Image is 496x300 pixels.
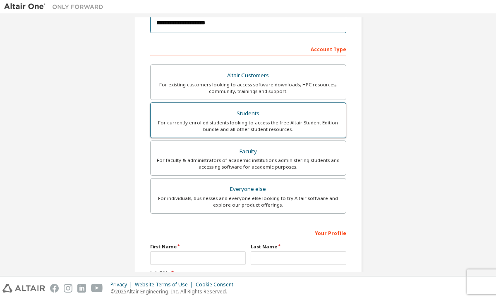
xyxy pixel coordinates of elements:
label: Job Title [150,270,346,276]
label: Last Name [251,243,346,250]
img: facebook.svg [50,284,59,293]
div: Cookie Consent [196,281,238,288]
div: Account Type [150,42,346,55]
div: For faculty & administrators of academic institutions administering students and accessing softwa... [156,157,341,170]
img: linkedin.svg [77,284,86,293]
div: For existing customers looking to access software downloads, HPC resources, community, trainings ... [156,81,341,95]
div: Everyone else [156,183,341,195]
div: Faculty [156,146,341,157]
img: youtube.svg [91,284,103,293]
div: For currently enrolled students looking to access the free Altair Student Edition bundle and all ... [156,119,341,133]
div: Altair Customers [156,70,341,81]
div: Students [156,108,341,119]
div: For individuals, businesses and everyone else looking to try Altair software and explore our prod... [156,195,341,208]
p: © 2025 Altair Engineering, Inc. All Rights Reserved. [110,288,238,295]
div: Privacy [110,281,135,288]
img: instagram.svg [64,284,72,293]
img: altair_logo.svg [2,284,45,293]
img: Altair One [4,2,108,11]
div: Website Terms of Use [135,281,196,288]
div: Your Profile [150,226,346,239]
label: First Name [150,243,246,250]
